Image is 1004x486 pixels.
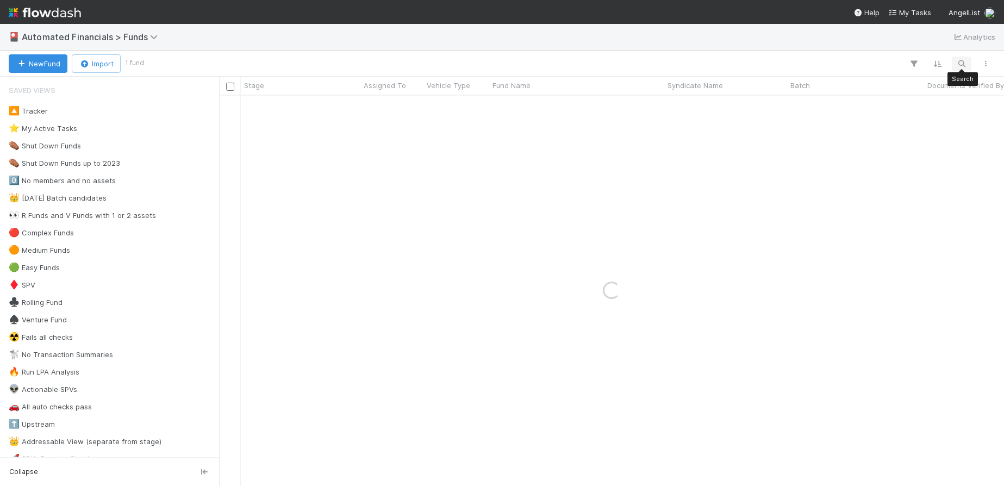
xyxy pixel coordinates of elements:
div: [DATE] Batch candidates [9,191,107,205]
div: Medium Funds [9,244,70,257]
a: My Tasks [888,7,931,18]
span: Documents Verified By [927,80,1004,91]
div: Shut Down Funds [9,139,81,153]
span: 👀 [9,210,20,220]
div: Easy Funds [9,261,60,275]
span: 🟠 [9,245,20,254]
span: 👽 [9,384,20,394]
span: 🔴 [9,228,20,237]
span: My Tasks [888,8,931,17]
span: ☢️ [9,332,20,341]
a: Analytics [952,30,995,43]
span: Saved Views [9,79,55,101]
span: Batch [790,80,810,91]
span: ♦️ [9,280,20,289]
span: 👑 [9,437,20,446]
span: ⬆️ [9,419,20,428]
div: Fails all checks [9,331,73,344]
div: Complex Funds [9,226,74,240]
span: AngelList [949,8,980,17]
span: ⚰️ [9,141,20,150]
span: Assigned To [364,80,406,91]
span: 🚀 [9,454,20,463]
button: Import [72,54,121,73]
div: No Transaction Summaries [9,348,113,362]
small: 1 fund [125,58,144,68]
div: Rolling Fund [9,296,63,309]
img: avatar_5ff1a016-d0ce-496a-bfbe-ad3802c4d8a0.png [984,8,995,18]
span: Syndicate Name [668,80,723,91]
img: logo-inverted-e16ddd16eac7371096b0.svg [9,3,81,22]
span: ⚰️ [9,158,20,167]
span: 🔼 [9,106,20,115]
button: NewFund [9,54,67,73]
div: SPV [9,278,35,292]
div: Upstream [9,418,55,431]
span: 🎴 [9,32,20,41]
span: ♣️ [9,297,20,307]
div: Actionable SPVs [9,383,77,396]
div: R Funds and V Funds with 1 or 2 assets [9,209,156,222]
span: Fund Name [492,80,531,91]
span: Collapse [9,467,38,477]
span: Vehicle Type [427,80,470,91]
div: My Active Tasks [9,122,77,135]
div: Addressable View (separate from stage) [9,435,161,448]
span: 🐩 [9,350,20,359]
div: Shut Down Funds up to 2023 [9,157,120,170]
div: No members and no assets [9,174,116,188]
div: Help [853,7,880,18]
span: 🔥 [9,367,20,376]
div: Run LPA Analysis [9,365,79,379]
span: 👑 [9,193,20,202]
span: Automated Financials > Funds [22,32,163,42]
div: SPVs Passing Checks [9,452,95,466]
span: Stage [244,80,264,91]
div: All auto checks pass [9,400,92,414]
span: ♠️ [9,315,20,324]
input: Toggle All Rows Selected [226,83,234,91]
span: 0️⃣ [9,176,20,185]
span: 🚗 [9,402,20,411]
span: ⭐ [9,123,20,133]
span: 🟢 [9,263,20,272]
div: Venture Fund [9,313,67,327]
div: Tracker [9,104,48,118]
